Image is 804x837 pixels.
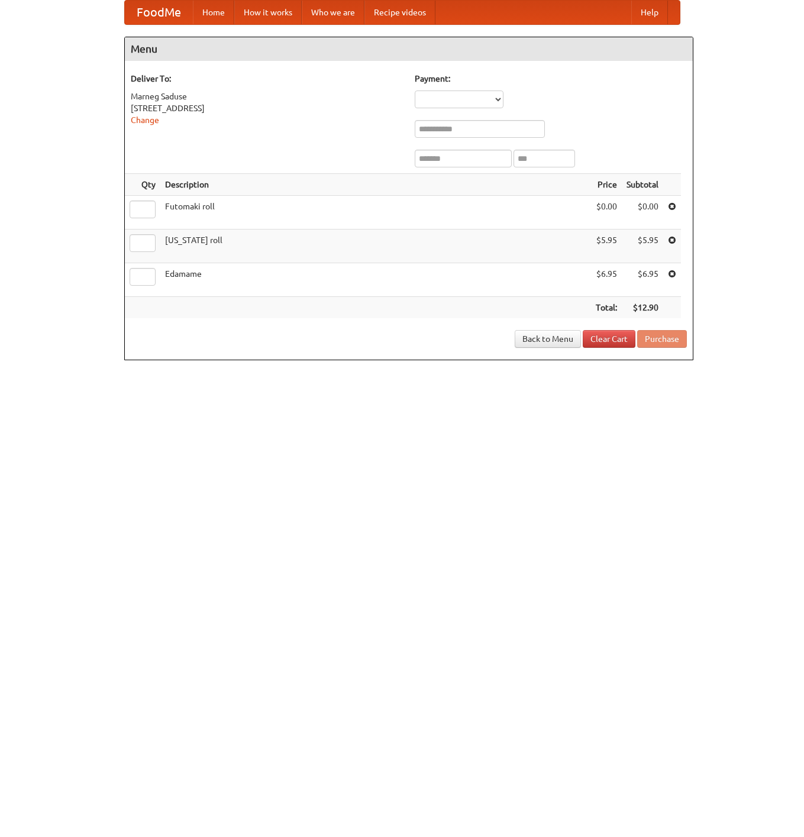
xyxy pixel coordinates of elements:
[622,297,663,319] th: $12.90
[622,230,663,263] td: $5.95
[125,37,693,61] h4: Menu
[622,263,663,297] td: $6.95
[415,73,687,85] h5: Payment:
[131,73,403,85] h5: Deliver To:
[591,297,622,319] th: Total:
[234,1,302,24] a: How it works
[631,1,668,24] a: Help
[637,330,687,348] button: Purchase
[591,263,622,297] td: $6.95
[622,196,663,230] td: $0.00
[515,330,581,348] a: Back to Menu
[131,115,159,125] a: Change
[193,1,234,24] a: Home
[302,1,364,24] a: Who we are
[160,230,591,263] td: [US_STATE] roll
[591,174,622,196] th: Price
[160,196,591,230] td: Futomaki roll
[125,1,193,24] a: FoodMe
[160,263,591,297] td: Edamame
[591,230,622,263] td: $5.95
[583,330,635,348] a: Clear Cart
[364,1,435,24] a: Recipe videos
[622,174,663,196] th: Subtotal
[125,174,160,196] th: Qty
[131,102,403,114] div: [STREET_ADDRESS]
[160,174,591,196] th: Description
[591,196,622,230] td: $0.00
[131,91,403,102] div: Marneg Saduse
